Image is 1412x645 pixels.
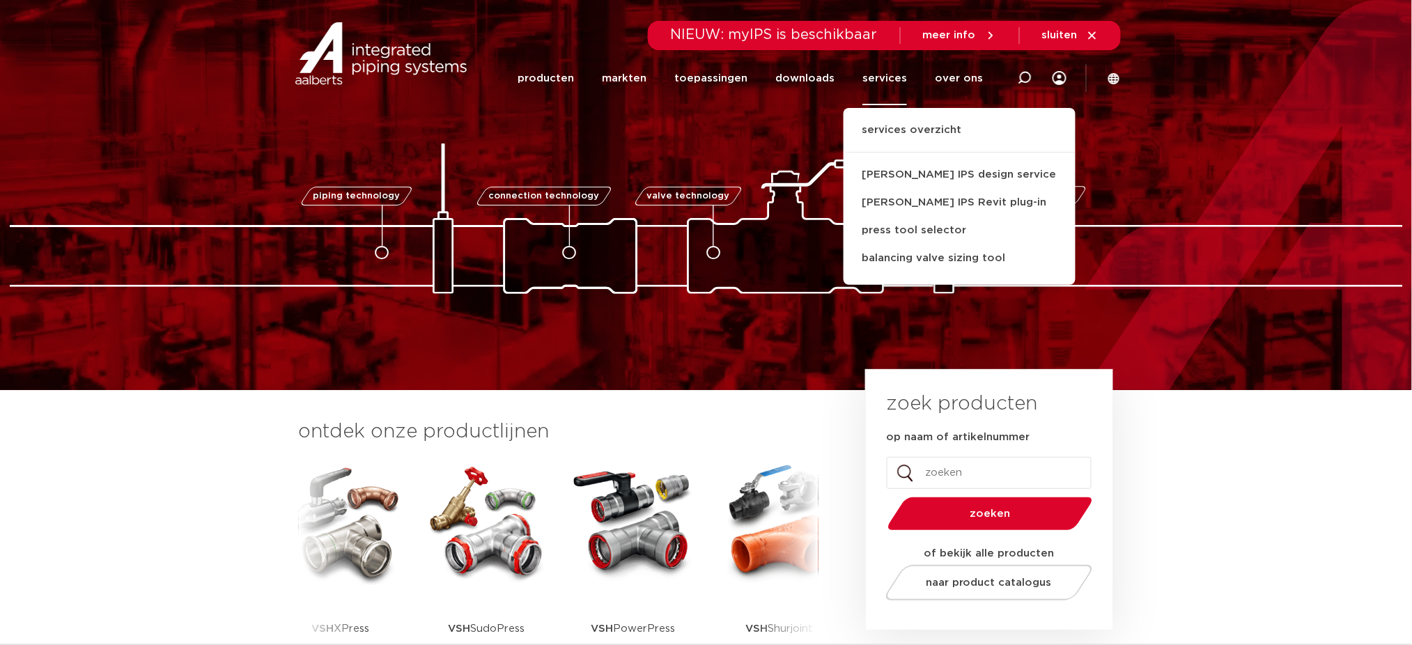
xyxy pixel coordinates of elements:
a: meer info [923,29,997,42]
strong: VSH [449,623,471,634]
a: over ons [935,52,983,105]
strong: of bekijk alle producten [924,548,1055,559]
h3: zoek producten [887,390,1038,418]
strong: VSH [311,623,334,634]
span: naar product catalogus [926,577,1052,588]
a: [PERSON_NAME] IPS Revit plug-in [844,189,1076,217]
a: [PERSON_NAME] IPS design service [844,161,1076,189]
a: balancing valve sizing tool [844,244,1076,272]
a: sluiten [1042,29,1099,42]
span: connection technology [488,192,599,201]
a: naar product catalogus [882,565,1096,600]
span: piping technology [313,192,401,201]
a: services [862,52,907,105]
a: press tool selector [844,217,1076,244]
a: services overzicht [844,122,1076,153]
h3: ontdek onze productlijnen [299,418,819,446]
span: valve technology [647,192,730,201]
button: zoeken [882,496,1098,531]
a: markten [602,52,646,105]
span: zoeken [924,508,1057,519]
a: downloads [775,52,835,105]
a: toepassingen [674,52,747,105]
a: producten [518,52,574,105]
input: zoeken [887,457,1092,489]
span: NIEUW: myIPS is beschikbaar [671,28,878,42]
span: sluiten [1042,30,1078,40]
label: op naam of artikelnummer [887,430,1030,444]
span: meer info [923,30,976,40]
strong: VSH [745,623,768,634]
nav: Menu [518,52,983,105]
strong: VSH [591,623,613,634]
